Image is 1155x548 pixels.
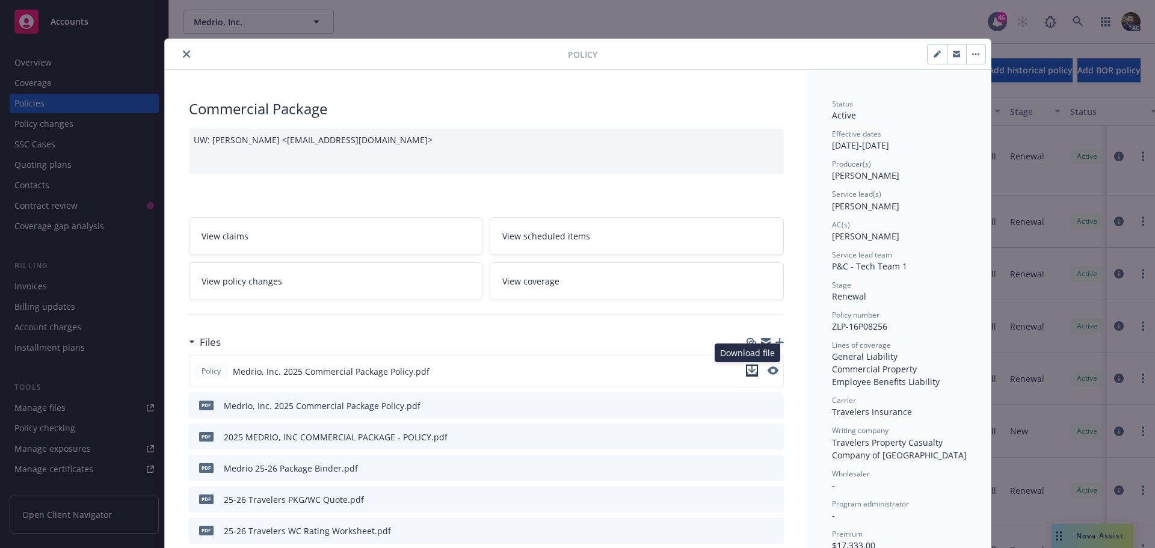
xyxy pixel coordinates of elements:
a: View claims [189,217,483,255]
span: Status [832,99,853,109]
div: Download file [715,343,780,362]
span: pdf [199,526,214,535]
span: pdf [199,494,214,503]
span: Renewal [832,291,866,302]
span: pdf [199,463,214,472]
button: download file [749,399,759,412]
button: download file [749,462,759,475]
a: View scheduled items [490,217,784,255]
div: Medrio 25-26 Package Binder.pdf [224,462,358,475]
div: [DATE] - [DATE] [832,129,967,152]
span: View coverage [502,275,559,288]
span: Policy [199,366,223,377]
span: [PERSON_NAME] [832,230,899,242]
span: View scheduled items [502,230,590,242]
div: 25-26 Travelers PKG/WC Quote.pdf [224,493,364,506]
div: Commercial Package [189,99,784,119]
h3: Files [200,334,221,350]
div: Files [189,334,221,350]
span: View claims [202,230,248,242]
span: [PERSON_NAME] [832,170,899,181]
span: Travelers Property Casualty Company of [GEOGRAPHIC_DATA] [832,437,967,461]
span: pdf [199,432,214,441]
span: Premium [832,529,863,539]
span: - [832,510,835,521]
span: Policy number [832,310,879,320]
button: download file [749,525,759,537]
button: download file [749,431,759,443]
span: Lines of coverage [832,340,891,350]
div: UW: [PERSON_NAME] <[EMAIL_ADDRESS][DOMAIN_NAME]> [189,129,784,174]
a: View policy changes [189,262,483,300]
span: Stage [832,280,851,290]
button: download file [746,365,758,378]
span: Writing company [832,425,889,436]
span: Active [832,109,856,121]
button: close [179,47,194,61]
span: pdf [199,401,214,410]
span: View policy changes [202,275,282,288]
button: preview file [768,462,779,475]
div: Commercial Property [832,363,967,375]
button: preview file [768,525,779,537]
span: Travelers Insurance [832,406,912,417]
button: download file [746,365,758,377]
button: download file [749,493,759,506]
div: General Liability [832,350,967,363]
button: preview file [768,366,778,375]
span: Medrio, Inc. 2025 Commercial Package Policy.pdf [233,365,430,378]
span: Effective dates [832,129,881,139]
span: Wholesaler [832,469,870,479]
span: P&C - Tech Team 1 [832,260,907,272]
button: preview file [768,399,779,412]
span: ZLP-16P08256 [832,321,887,332]
span: Service lead team [832,250,892,260]
span: Service lead(s) [832,189,881,199]
span: Program administrator [832,499,909,509]
a: View coverage [490,262,784,300]
span: AC(s) [832,220,850,230]
div: Employee Benefits Liability [832,375,967,388]
span: [PERSON_NAME] [832,200,899,212]
span: Producer(s) [832,159,871,169]
span: Policy [568,48,597,61]
span: Carrier [832,395,856,405]
div: Medrio, Inc. 2025 Commercial Package Policy.pdf [224,399,420,412]
div: 2025 MEDRIO, INC COMMERCIAL PACKAGE - POLICY.pdf [224,431,448,443]
div: 25-26 Travelers WC Rating Worksheet.pdf [224,525,391,537]
button: preview file [768,365,778,378]
button: preview file [768,431,779,443]
button: preview file [768,493,779,506]
span: - [832,479,835,491]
